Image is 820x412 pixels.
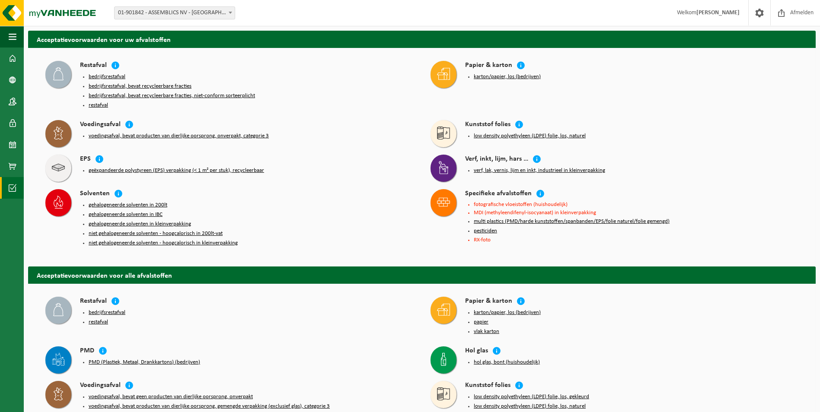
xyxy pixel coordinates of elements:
[89,319,108,326] button: restafval
[465,297,512,307] h4: Papier & karton
[114,6,235,19] span: 01-901842 - ASSEMBLICS NV - HARELBEKE
[89,73,125,80] button: bedrijfsrestafval
[80,61,107,71] h4: Restafval
[474,73,541,80] button: karton/papier, los (bedrijven)
[89,403,330,410] button: voedingsafval, bevat producten van dierlijke oorsprong, gemengde verpakking (exclusief glas), cat...
[89,309,125,316] button: bedrijfsrestafval
[474,328,499,335] button: vlak karton
[89,92,255,99] button: bedrijfsrestafval, bevat recycleerbare fracties, niet-conform sorteerplicht
[89,221,191,228] button: gehalogeneerde solventen in kleinverpakking
[474,202,798,207] li: fotografische vloeistoffen (huishoudelijk)
[465,155,528,165] h4: Verf, inkt, lijm, hars …
[89,359,200,366] button: PMD (Plastiek, Metaal, Drankkartons) (bedrijven)
[80,297,107,307] h4: Restafval
[89,230,223,237] button: niet gehalogeneerde solventen - hoogcalorisch in 200lt-vat
[474,218,670,225] button: multi plastics (PMD/harde kunststoffen/spanbanden/EPS/folie naturel/folie gemengd)
[465,61,512,71] h4: Papier & karton
[696,10,740,16] strong: [PERSON_NAME]
[474,237,798,243] li: RX-foto
[115,7,235,19] span: 01-901842 - ASSEMBLICS NV - HARELBEKE
[80,189,110,199] h4: Solventen
[465,381,511,391] h4: Kunststof folies
[89,211,163,218] button: gehalogeneerde solventen in IBC
[80,381,121,391] h4: Voedingsafval
[474,133,586,139] button: low density polyethyleen (LDPE) folie, los, naturel
[89,102,108,109] button: restafval
[474,167,605,174] button: verf, lak, vernis, lijm en inkt, industrieel in kleinverpakking
[474,309,541,316] button: karton/papier, los (bedrijven)
[89,167,264,174] button: geëxpandeerde polystyreen (EPS) verpakking (< 1 m² per stuk), recycleerbaar
[28,31,816,48] h2: Acceptatievoorwaarden voor uw afvalstoffen
[89,83,191,90] button: bedrijfsrestafval, bevat recycleerbare fracties
[89,202,167,209] button: gehalogeneerde solventen in 200lt
[89,133,269,139] button: voedingsafval, bevat producten van dierlijke oorsprong, onverpakt, categorie 3
[465,120,511,130] h4: Kunststof folies
[80,346,94,356] h4: PMD
[474,393,589,400] button: low density polyethyleen (LDPE) folie, los, gekleurd
[474,403,586,410] button: low density polyethyleen (LDPE) folie, los, naturel
[89,240,238,247] button: niet gehalogeneerde solventen - hoogcalorisch in kleinverpakking
[465,346,488,356] h4: Hol glas
[80,120,121,130] h4: Voedingsafval
[474,319,488,326] button: papier
[89,393,253,400] button: voedingsafval, bevat geen producten van dierlijke oorsprong, onverpakt
[465,189,532,199] h4: Specifieke afvalstoffen
[474,228,497,235] button: pesticiden
[474,359,540,366] button: hol glas, bont (huishoudelijk)
[474,210,798,216] li: MDI (methyleendifenyl-isocyanaat) in kleinverpakking
[28,266,816,283] h2: Acceptatievoorwaarden voor alle afvalstoffen
[80,155,91,165] h4: EPS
